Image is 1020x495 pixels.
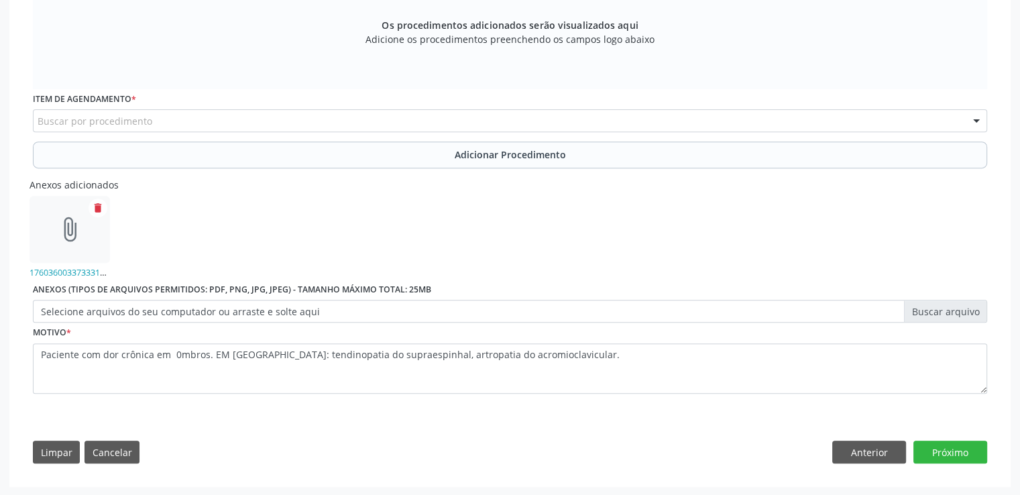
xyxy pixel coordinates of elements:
button: Limpar [33,441,80,463]
span: Os procedimentos adicionados serão visualizados aqui [382,18,638,32]
i: attach_file [56,216,83,243]
h6: Anexos adicionados [30,180,119,191]
label: Motivo [33,323,71,343]
span: Buscar por procedimento [38,114,152,128]
span: Adicione os procedimentos preenchendo os campos logo abaixo [365,32,655,46]
i: delete [92,202,104,214]
button: Adicionar Procedimento [33,142,987,168]
label: Item de agendamento [33,89,136,110]
button: Cancelar [84,441,139,463]
a: 17603600337333195382815181848493.jpg [30,267,194,278]
label: Anexos (Tipos de arquivos permitidos: PDF, PNG, JPG, JPEG) - Tamanho máximo total: 25MB [33,280,431,300]
button: Próximo [913,441,987,463]
span: Adicionar Procedimento [455,148,566,162]
button: delete [89,199,107,217]
button: Anterior [832,441,906,463]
